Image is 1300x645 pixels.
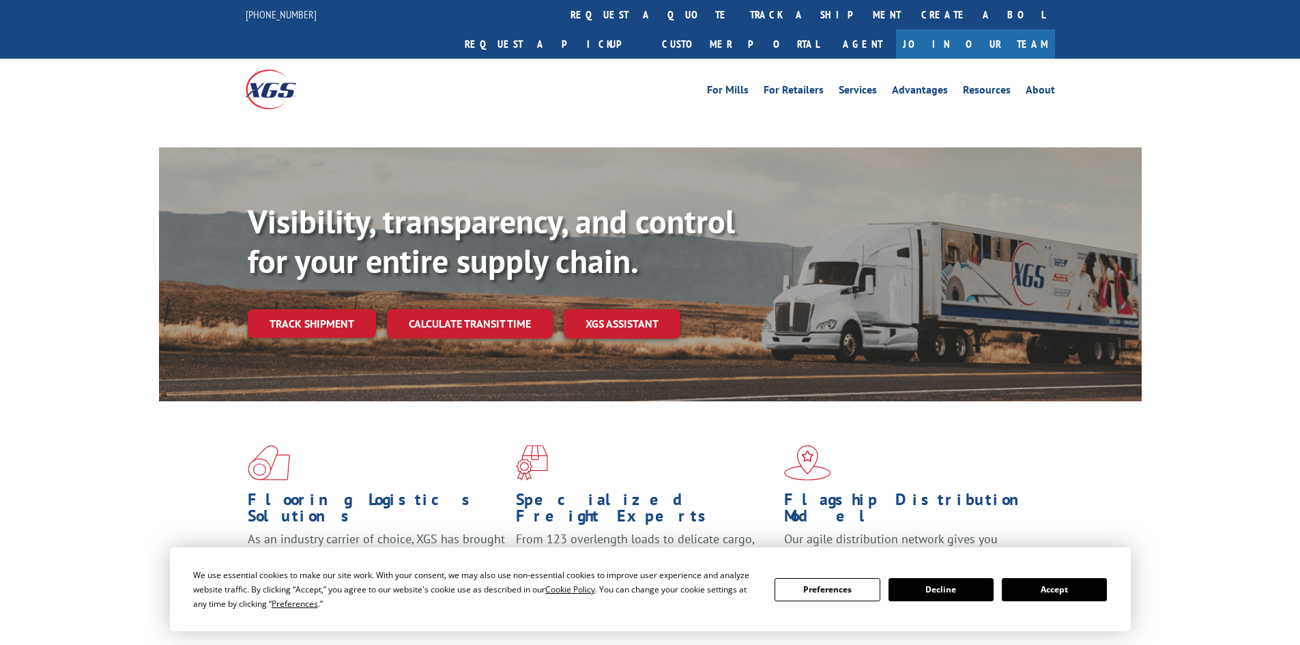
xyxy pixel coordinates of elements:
img: xgs-icon-focused-on-flooring-red [516,445,548,481]
span: Preferences [272,598,318,610]
a: For Mills [707,85,749,100]
a: Join Our Team [896,29,1055,59]
a: Track shipment [248,309,376,338]
span: As an industry carrier of choice, XGS has brought innovation and dedication to flooring logistics... [248,531,505,579]
span: Cookie Policy [545,584,595,595]
h1: Flooring Logistics Solutions [248,491,506,531]
p: From 123 overlength loads to delicate cargo, our experienced staff knows the best way to move you... [516,531,774,592]
img: xgs-icon-total-supply-chain-intelligence-red [248,445,290,481]
a: Advantages [892,85,948,100]
span: Our agile distribution network gives you nationwide inventory management on demand. [784,531,1035,563]
a: Customer Portal [652,29,829,59]
div: Cookie Consent Prompt [170,547,1131,631]
a: XGS ASSISTANT [564,309,680,339]
img: xgs-icon-flagship-distribution-model-red [784,445,831,481]
a: Services [839,85,877,100]
a: [PHONE_NUMBER] [246,8,317,21]
div: We use essential cookies to make our site work. With your consent, we may also use non-essential ... [193,568,758,611]
button: Decline [889,578,994,601]
h1: Specialized Freight Experts [516,491,774,531]
button: Preferences [775,578,880,601]
a: Calculate transit time [387,309,553,339]
b: Visibility, transparency, and control for your entire supply chain. [248,200,735,282]
a: About [1026,85,1055,100]
button: Accept [1002,578,1107,601]
a: Agent [829,29,896,59]
a: Request a pickup [454,29,652,59]
a: For Retailers [764,85,824,100]
a: Resources [963,85,1011,100]
h1: Flagship Distribution Model [784,491,1042,531]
